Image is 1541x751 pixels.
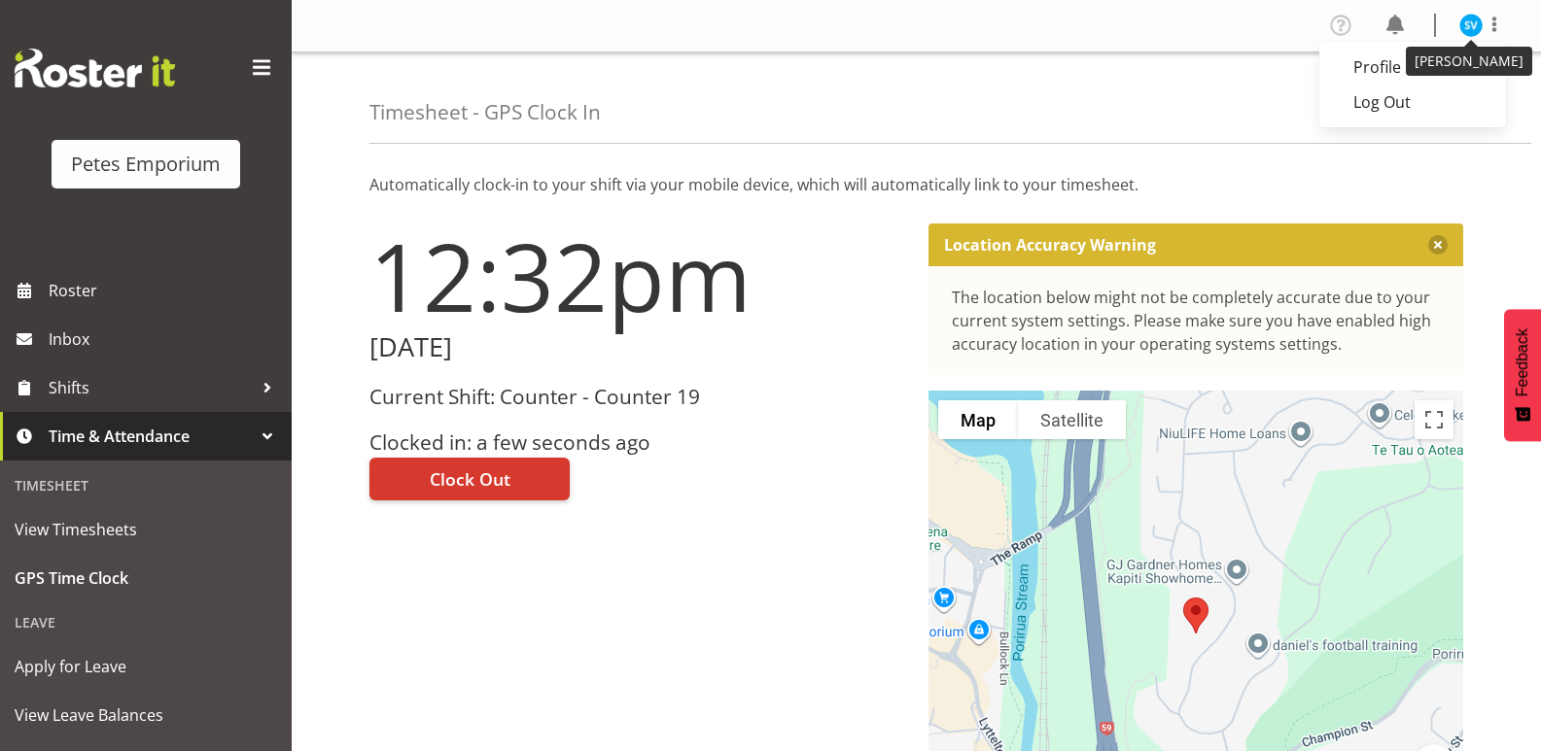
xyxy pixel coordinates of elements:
div: The location below might not be completely accurate due to your current system settings. Please m... [952,286,1441,356]
h1: 12:32pm [369,223,905,328]
span: Inbox [49,324,282,354]
p: Location Accuracy Warning [944,235,1156,255]
h4: Timesheet - GPS Clock In [369,101,601,123]
button: Show satellite imagery [1018,400,1126,439]
div: Leave [5,602,287,642]
button: Toggle fullscreen view [1415,400,1453,439]
h3: Current Shift: Counter - Counter 19 [369,386,905,408]
p: Automatically clock-in to your shift via your mobile device, which will automatically link to you... [369,173,1463,196]
div: Petes Emporium [71,150,221,179]
a: GPS Time Clock [5,554,287,602]
span: Time & Attendance [49,422,253,451]
span: GPS Time Clock [15,563,277,593]
h2: [DATE] [369,332,905,362]
span: Roster [49,276,282,305]
img: sasha-vandervalk6911.jpg [1459,14,1483,37]
div: Timesheet [5,465,287,505]
a: View Timesheets [5,505,287,554]
button: Feedback - Show survey [1504,309,1541,441]
span: Clock Out [430,466,510,492]
a: Profile [1319,50,1506,85]
button: Close message [1428,235,1448,255]
span: Apply for Leave [15,652,277,681]
span: View Leave Balances [15,700,277,730]
span: Shifts [49,373,253,402]
h3: Clocked in: a few seconds ago [369,431,905,454]
a: Log Out [1319,85,1506,119]
a: Apply for Leave [5,642,287,691]
span: Feedback [1514,328,1531,396]
img: Rosterit website logo [15,49,175,87]
a: View Leave Balances [5,691,287,739]
span: View Timesheets [15,515,277,544]
button: Clock Out [369,458,570,500]
button: Show street map [938,400,1018,439]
